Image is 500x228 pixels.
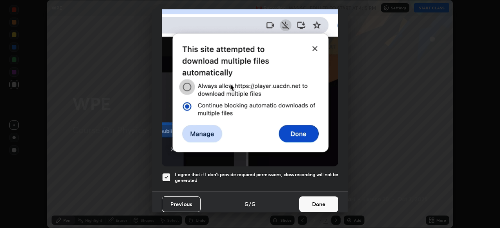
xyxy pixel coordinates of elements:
button: Done [299,196,338,212]
h4: 5 [245,200,248,208]
button: Previous [162,196,201,212]
h5: I agree that if I don't provide required permissions, class recording will not be generated [175,171,338,184]
h4: / [249,200,251,208]
h4: 5 [252,200,255,208]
